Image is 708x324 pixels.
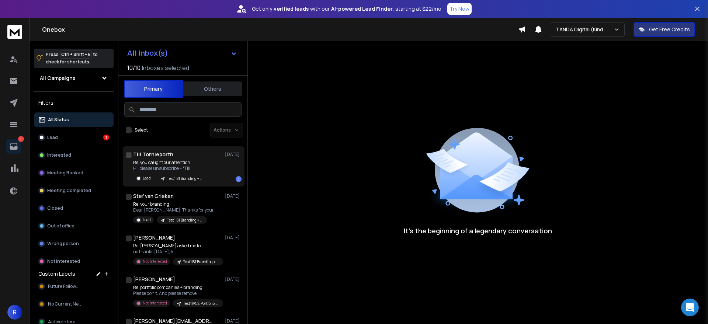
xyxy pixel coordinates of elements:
[225,235,242,241] p: [DATE]
[133,160,207,166] p: Re: you caught our attention
[681,299,699,316] div: Open Intercom Messenger
[143,300,167,306] p: Not Interested
[133,234,175,241] h1: [PERSON_NAME]
[34,297,114,311] button: No Current Need
[47,258,80,264] p: Not Interested
[133,285,222,290] p: Re: portfolio companies + branding
[47,205,63,211] p: Closed
[127,63,140,72] span: 10 / 10
[133,166,207,171] p: Hi, please unsubscribe -- *Till
[40,74,76,82] h1: All Campaigns
[47,152,71,158] p: Interested
[331,5,394,13] strong: AI-powered Lead Finder,
[133,276,175,283] h1: [PERSON_NAME]
[135,127,148,133] label: Select
[124,80,183,98] button: Primary
[34,201,114,216] button: Closed
[133,207,214,213] p: Dear [PERSON_NAME], Thanks for your
[34,183,114,198] button: Meeting Completed
[46,51,98,66] p: Press to check for shortcuts.
[450,5,469,13] p: Try Now
[225,318,242,324] p: [DATE]
[649,26,690,33] p: Get Free Credits
[34,166,114,180] button: Meeting Booked
[34,71,114,86] button: All Campaigns
[167,217,202,223] p: Test1|S1 Branding + Funding Readiness|UK&Nordics|CEO, founder|210225
[48,301,84,307] span: No Current Need
[634,22,695,37] button: Get Free Credits
[7,305,22,320] button: R
[133,290,222,296] p: Please don't. And please remove
[183,301,219,306] p: Test1|VCs|Portfolio Brand Review Angle|UK&Nordics|210225
[133,249,222,255] p: no thanks [DATE], 5
[133,243,222,249] p: Re: [PERSON_NAME] asked me to
[38,270,75,278] h3: Custom Labels
[447,3,472,15] button: Try Now
[252,5,441,13] p: Get only with our starting at $22/mo
[47,223,74,229] p: Out of office
[47,170,83,176] p: Meeting Booked
[236,176,242,182] div: 1
[34,148,114,163] button: Interested
[167,176,202,181] p: Test1|S1 Branding + Funding Readiness|UK&Nordics|CEO, founder|210225
[127,49,168,57] h1: All Inbox(s)
[48,117,69,123] p: All Status
[142,63,189,72] h3: Inboxes selected
[404,226,552,236] p: It’s the beginning of a legendary conversation
[34,112,114,127] button: All Status
[274,5,309,13] strong: verified leads
[143,259,167,264] p: Not Interested
[103,135,109,140] div: 1
[143,175,151,181] p: Lead
[60,50,91,59] span: Ctrl + Shift + k
[47,188,91,194] p: Meeting Completed
[47,135,58,140] p: Lead
[48,283,81,289] span: Future Followup
[34,236,114,251] button: Wrong person
[143,217,151,223] p: Lead
[121,46,243,60] button: All Inbox(s)
[225,151,242,157] p: [DATE]
[133,192,174,200] h1: Stef van Grieken
[18,136,24,142] p: 1
[34,130,114,145] button: Lead1
[556,26,614,33] p: TANDA Digital (Kind Studio)
[133,201,214,207] p: Re: your branding
[34,98,114,108] h3: Filters
[6,139,21,154] a: 1
[34,254,114,269] button: Not Interested
[47,241,79,247] p: Wrong person
[34,279,114,294] button: Future Followup
[42,25,518,34] h1: Onebox
[183,81,242,97] button: Others
[133,151,173,158] h1: Till Tornieporth
[183,259,219,265] p: Test1|S1 Branding + Funding Readiness|UK&Nordics|CEO, founder|210225
[225,276,242,282] p: [DATE]
[225,193,242,199] p: [DATE]
[7,25,22,39] img: logo
[34,219,114,233] button: Out of office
